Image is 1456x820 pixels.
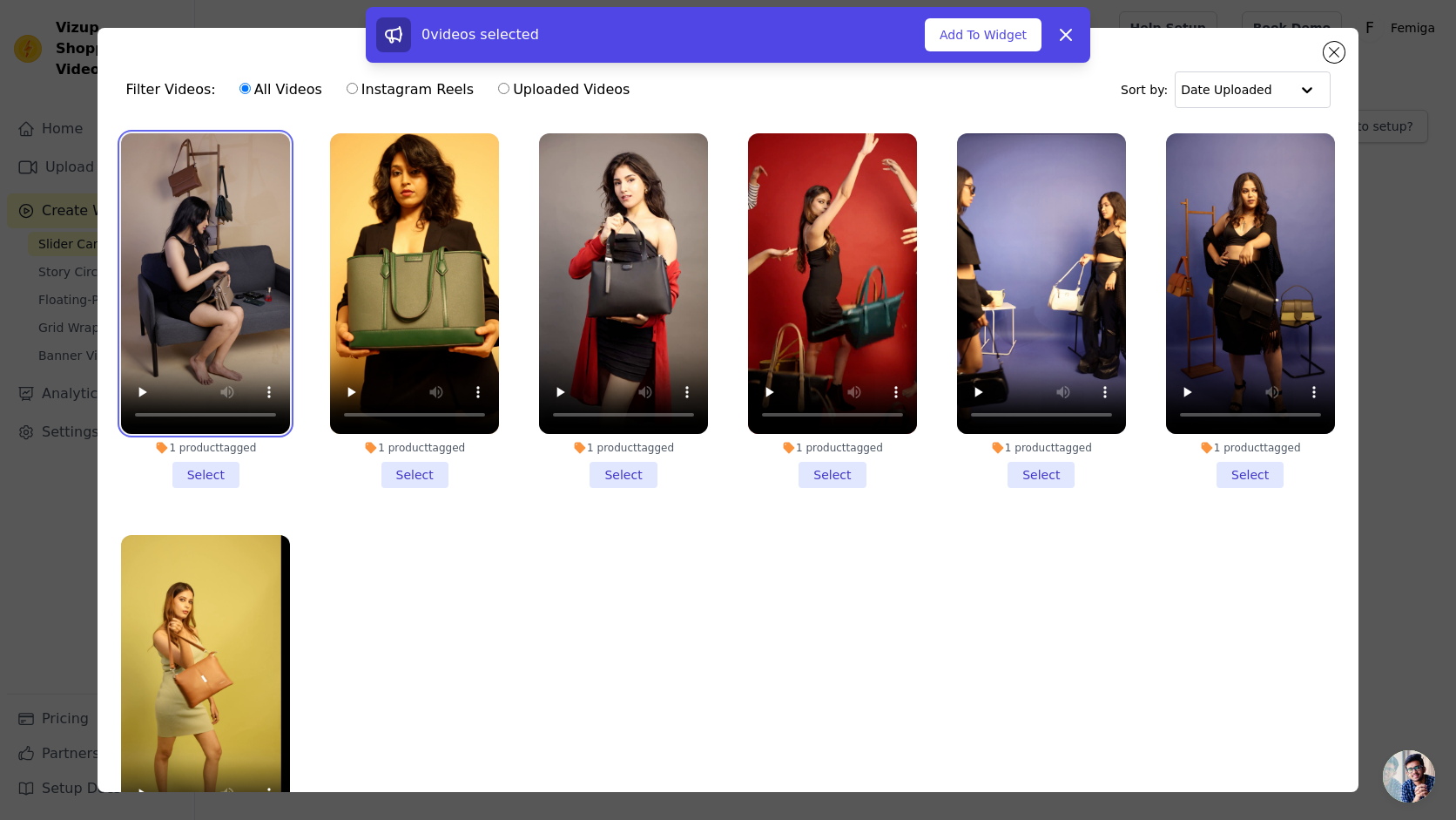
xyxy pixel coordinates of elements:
span: 0 videos selected [421,26,539,43]
div: 1 product tagged [330,441,499,455]
div: 1 product tagged [121,441,290,455]
label: Instagram Reels [346,78,475,101]
label: All Videos [239,78,323,101]
a: Open chat [1383,750,1435,803]
div: Sort by: [1121,71,1331,108]
button: Add To Widget [925,18,1041,51]
div: 1 product tagged [539,441,708,455]
div: 1 product tagged [1166,441,1335,455]
div: 1 product tagged [748,441,917,455]
div: 1 product tagged [957,441,1126,455]
label: Uploaded Videos [497,78,630,101]
div: Filter Videos: [125,70,639,110]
